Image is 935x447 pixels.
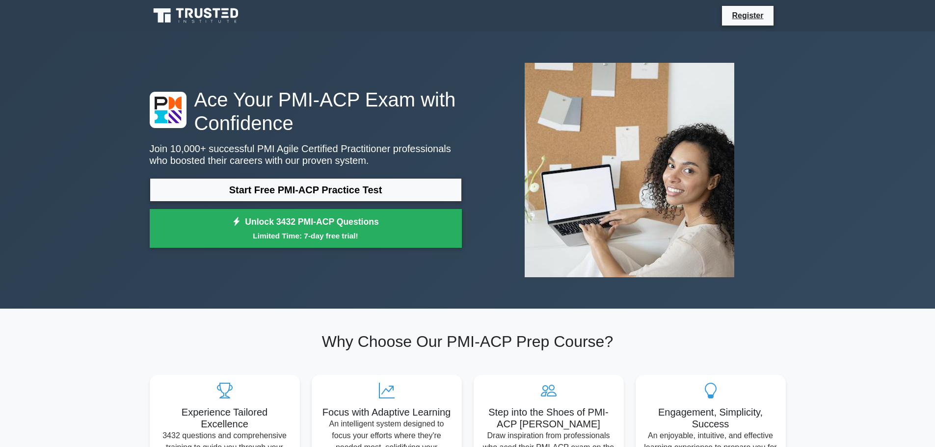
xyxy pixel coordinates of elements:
h2: Why Choose Our PMI-ACP Prep Course? [150,332,786,351]
a: Start Free PMI-ACP Practice Test [150,178,462,202]
h5: Focus with Adaptive Learning [320,406,454,418]
h5: Experience Tailored Excellence [158,406,292,430]
a: Register [726,9,769,22]
p: Join 10,000+ successful PMI Agile Certified Practitioner professionals who boosted their careers ... [150,143,462,166]
h5: Step into the Shoes of PMI-ACP [PERSON_NAME] [481,406,616,430]
small: Limited Time: 7-day free trial! [162,230,450,241]
h5: Engagement, Simplicity, Success [643,406,778,430]
h1: Ace Your PMI-ACP Exam with Confidence [150,88,462,135]
a: Unlock 3432 PMI-ACP QuestionsLimited Time: 7-day free trial! [150,209,462,248]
